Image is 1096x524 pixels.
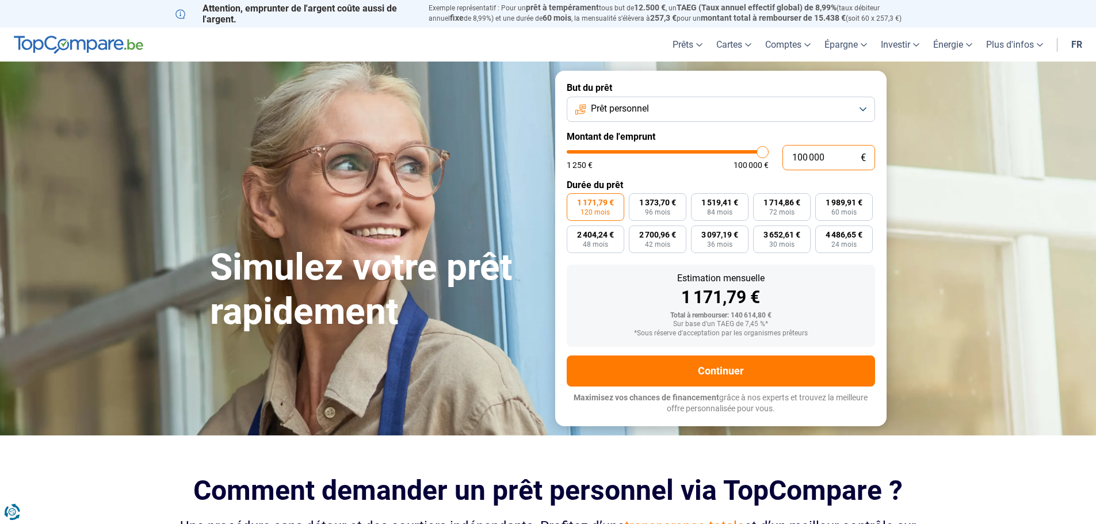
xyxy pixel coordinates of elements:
span: prêt à tempérament [526,3,599,12]
div: 1 171,79 € [576,289,866,306]
div: Sur base d'un TAEG de 7,45 %* [576,320,866,328]
span: 100 000 € [734,161,769,169]
span: Maximisez vos chances de financement [574,393,719,402]
span: 1 714,86 € [763,198,800,206]
span: 36 mois [707,241,732,248]
a: Énergie [926,28,979,62]
button: Continuer [567,355,875,387]
label: Durée du prêt [567,179,875,190]
span: 1 373,70 € [639,198,676,206]
span: 1 519,41 € [701,198,738,206]
span: 4 486,65 € [826,231,862,239]
span: 1 171,79 € [577,198,614,206]
a: Plus d'infos [979,28,1050,62]
label: But du prêt [567,82,875,93]
span: 24 mois [831,241,857,248]
span: 257,3 € [650,13,677,22]
span: 30 mois [769,241,795,248]
a: Prêts [666,28,709,62]
button: Prêt personnel [567,97,875,122]
span: 2 700,96 € [639,231,676,239]
a: Cartes [709,28,758,62]
span: montant total à rembourser de 15.438 € [701,13,846,22]
a: Épargne [818,28,874,62]
span: TAEG (Taux annuel effectif global) de 8,99% [677,3,837,12]
h1: Simulez votre prêt rapidement [210,246,541,334]
span: 96 mois [645,209,670,216]
span: € [861,153,866,163]
span: 3 652,61 € [763,231,800,239]
span: 84 mois [707,209,732,216]
p: Exemple représentatif : Pour un tous but de , un (taux débiteur annuel de 8,99%) et une durée de ... [429,3,921,24]
span: 3 097,19 € [701,231,738,239]
span: Prêt personnel [591,102,649,115]
span: 120 mois [581,209,610,216]
span: 2 404,24 € [577,231,614,239]
span: 12.500 € [634,3,666,12]
a: fr [1064,28,1089,62]
span: 72 mois [769,209,795,216]
span: 60 mois [543,13,571,22]
div: Total à rembourser: 140 614,80 € [576,312,866,320]
span: 42 mois [645,241,670,248]
span: 48 mois [583,241,608,248]
a: Investir [874,28,926,62]
div: Estimation mensuelle [576,274,866,283]
h2: Comment demander un prêt personnel via TopCompare ? [175,475,921,506]
p: grâce à nos experts et trouvez la meilleure offre personnalisée pour vous. [567,392,875,415]
div: *Sous réserve d'acceptation par les organismes prêteurs [576,330,866,338]
span: 1 250 € [567,161,593,169]
span: 60 mois [831,209,857,216]
span: fixe [450,13,464,22]
span: 1 989,91 € [826,198,862,206]
p: Attention, emprunter de l'argent coûte aussi de l'argent. [175,3,415,25]
label: Montant de l'emprunt [567,131,875,142]
img: TopCompare [14,36,143,54]
a: Comptes [758,28,818,62]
